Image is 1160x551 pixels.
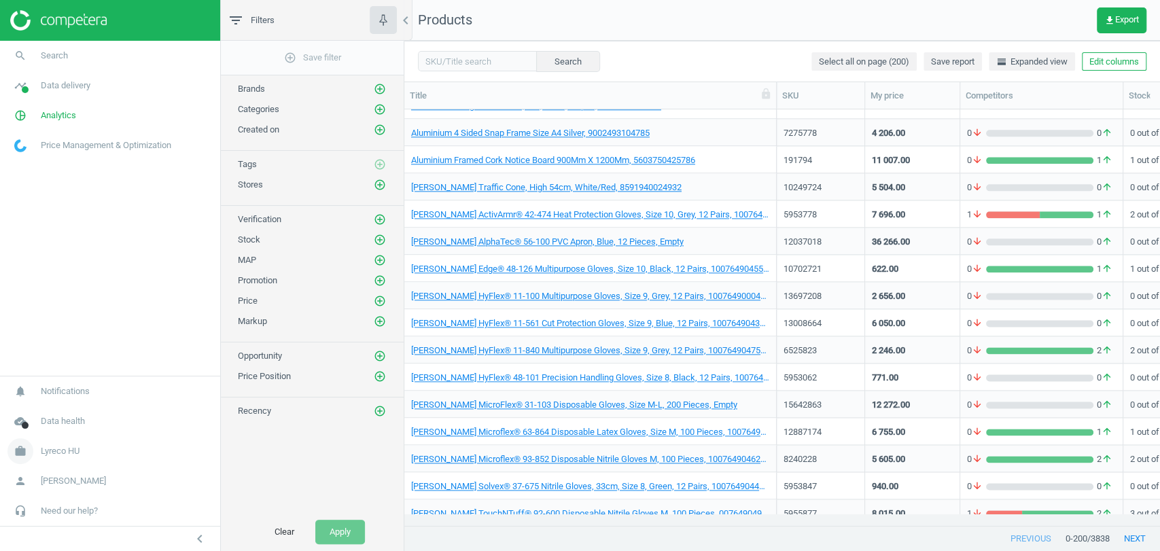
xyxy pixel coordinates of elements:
div: 940.00 [872,480,898,493]
div: 6525823 [784,344,858,357]
span: 2 [1093,508,1116,520]
i: pie_chart_outlined [7,103,33,128]
i: timeline [7,73,33,99]
button: add_circle_outline [373,123,387,137]
span: 1 [1093,154,1116,166]
div: 8240228 [784,453,858,465]
a: [PERSON_NAME] TouchNTuff® 92-600 Disposable Nitrile Gloves M, 100 Pieces, 0076490493370 [411,508,769,520]
div: 8 015.00 [872,508,905,520]
div: 5 605.00 [872,453,905,465]
i: arrow_downward [972,209,983,221]
div: Title [410,90,771,102]
i: arrow_upward [1102,236,1112,248]
i: add_circle_outline [374,295,386,307]
a: [PERSON_NAME] MicroFlex® 31-103 Disposable Gloves, Size M-L, 200 Pieces, Empty [411,399,737,411]
button: add_circle_outline [373,178,387,192]
div: 771.00 [872,372,898,384]
i: arrow_upward [1102,399,1112,411]
div: 36 266.00 [872,236,910,248]
span: Analytics [41,109,76,122]
i: arrow_upward [1102,290,1112,302]
span: Data health [41,415,85,427]
i: add_circle_outline [374,315,386,327]
i: add_circle_outline [374,274,386,287]
i: add_circle_outline [374,370,386,383]
span: Save filter [284,52,341,64]
i: arrow_upward [1102,344,1112,357]
span: 1 [1093,209,1116,221]
span: Stores [238,179,263,190]
div: grid [404,109,1160,514]
a: [PERSON_NAME] ActivArmr® 42-474 Heat Protection Gloves, Size 10, Grey, 12 Pairs, 10076490439115 [411,209,769,221]
i: add_circle_outline [374,405,386,417]
span: Price Management & Optimization [41,139,171,152]
span: 0 [1093,181,1116,194]
i: search [7,43,33,69]
a: [PERSON_NAME] HyFlex® 11-561 Cut Protection Gloves, Size 9, Blue, 12 Pairs, 10076490435377 [411,317,769,330]
i: add_circle_outline [374,213,386,226]
div: 15642863 [784,399,858,411]
i: arrow_downward [972,372,983,384]
div: 5955877 [784,508,858,520]
span: Export [1104,15,1139,26]
button: Save report [924,52,982,71]
i: arrow_downward [972,453,983,465]
i: add_circle_outline [374,254,386,266]
a: Aluminium Framed Cork Notice Board 900Mm X 1200Mm, 5603750425786 [411,154,695,166]
span: 0 [1093,127,1116,139]
i: work [7,438,33,464]
span: Products [418,12,472,28]
div: My price [871,90,954,102]
span: 0 [1093,399,1116,411]
span: Save report [931,56,974,68]
span: 0 - 200 [1066,533,1087,545]
div: 4 206.00 [872,127,905,139]
i: chevron_left [398,12,414,29]
div: 11 007.00 [872,154,910,166]
button: add_circle_outline [373,315,387,328]
a: [PERSON_NAME] HyFlex® 11-840 Multipurpose Gloves, Size 9, Grey, 12 Pairs, 10076490475564 [411,344,769,357]
span: Data delivery [41,79,90,92]
i: arrow_upward [1102,426,1112,438]
div: 12037018 [784,236,858,248]
button: next [1110,527,1160,551]
i: arrow_upward [1102,154,1112,166]
button: add_circle_outline [373,82,387,96]
i: filter_list [228,12,244,29]
i: arrow_downward [972,480,983,493]
span: [PERSON_NAME] [41,475,106,487]
button: previous [996,527,1066,551]
i: add_circle_outline [374,350,386,362]
span: 0 [967,154,986,166]
span: 0 [967,426,986,438]
span: 0 [1093,290,1116,302]
i: notifications [7,378,33,404]
button: add_circle_outline [373,158,387,171]
div: 191794 [784,154,858,166]
span: Price Position [238,371,291,381]
i: add_circle_outline [284,52,296,64]
span: 1 [967,209,986,221]
span: Stock [238,234,260,245]
a: Aluminium 4 Sided Snap Frame Size A4 Silver, 9002493104785 [411,127,650,139]
button: add_circle_outlineSave filter [221,44,404,71]
div: 5 504.00 [872,181,905,194]
span: 0 [1093,372,1116,384]
span: Promotion [238,275,277,285]
span: Expanded view [996,56,1068,68]
span: Notifications [41,385,90,397]
img: ajHJNr6hYgQAAAAASUVORK5CYII= [10,10,107,31]
i: add_circle_outline [374,234,386,246]
span: 0 [967,317,986,330]
i: add_circle_outline [374,179,386,191]
span: 0 [1093,317,1116,330]
span: Search [41,50,68,62]
button: Search [536,51,600,71]
div: SKU [782,90,859,102]
i: arrow_downward [972,154,983,166]
i: chevron_left [192,531,208,547]
button: add_circle_outline [373,274,387,287]
button: add_circle_outline [373,349,387,363]
button: Edit columns [1082,52,1146,71]
i: add_circle_outline [374,124,386,136]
